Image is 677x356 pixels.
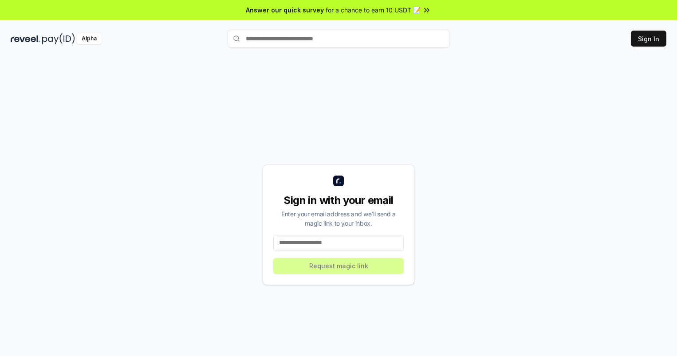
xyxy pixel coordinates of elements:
div: Alpha [77,33,102,44]
img: pay_id [42,33,75,44]
button: Sign In [631,31,666,47]
span: Answer our quick survey [246,5,324,15]
div: Sign in with your email [273,193,404,207]
img: reveel_dark [11,33,40,44]
span: for a chance to earn 10 USDT 📝 [326,5,421,15]
img: logo_small [333,176,344,186]
div: Enter your email address and we’ll send a magic link to your inbox. [273,209,404,228]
